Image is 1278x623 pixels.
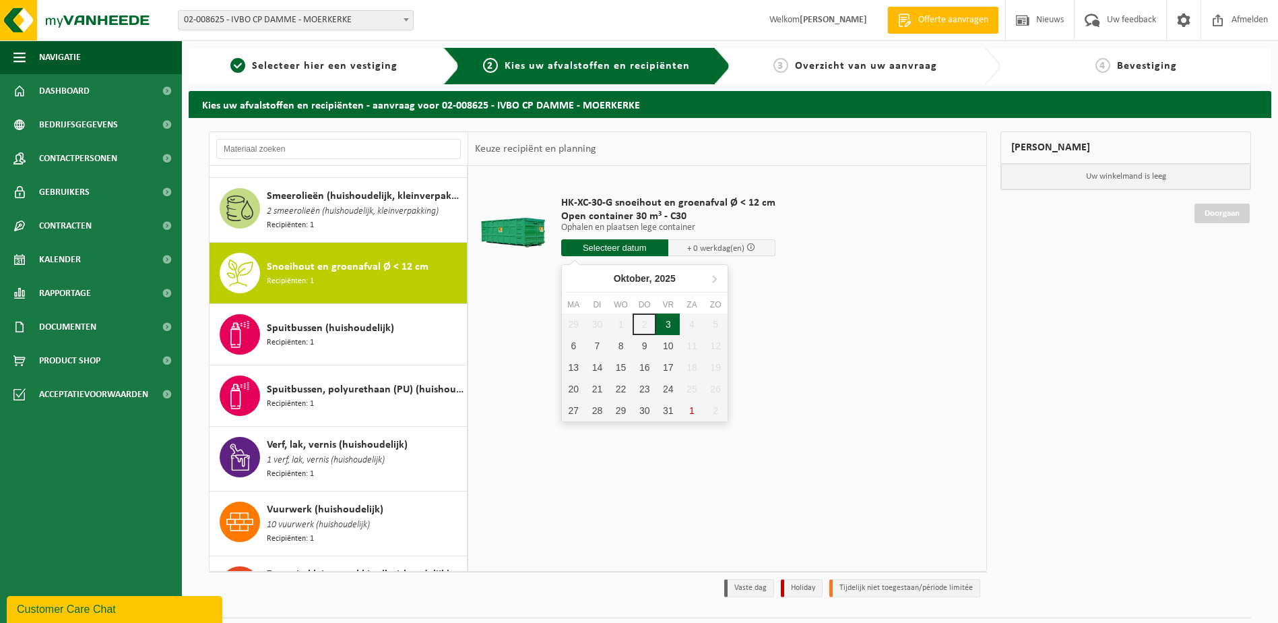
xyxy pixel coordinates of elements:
span: Offerte aanvragen [915,13,992,27]
iframe: chat widget [7,593,225,623]
a: 1Selecteer hier een vestiging [195,58,433,74]
div: [PERSON_NAME] [1000,131,1251,164]
div: wo [609,298,633,311]
div: 10 [656,335,680,357]
button: Zuren in kleinverpakking(huishoudelijk) [210,556,468,620]
div: 23 [633,378,656,400]
div: 17 [656,357,680,378]
span: Recipiënten: 1 [267,275,314,288]
span: 2 [483,58,498,73]
div: 31 [656,400,680,421]
div: 21 [585,378,609,400]
span: Contracten [39,209,92,243]
input: Materiaal zoeken [216,139,461,159]
span: Spuitbussen (huishoudelijk) [267,320,394,336]
div: 27 [562,400,585,421]
button: Spuitbussen, polyurethaan (PU) (huishoudelijk) Recipiënten: 1 [210,365,468,427]
a: Offerte aanvragen [887,7,998,34]
div: 16 [633,357,656,378]
p: Uw winkelmand is leeg [1001,164,1250,189]
li: Holiday [781,579,823,597]
div: za [680,298,703,311]
h2: Kies uw afvalstoffen en recipiënten - aanvraag voor 02-008625 - IVBO CP DAMME - MOERKERKE [189,91,1271,117]
span: Smeerolieën (huishoudelijk, kleinverpakking) [267,188,464,204]
span: Zuren in kleinverpakking(huishoudelijk) [267,566,450,583]
span: Recipiënten: 1 [267,398,314,411]
strong: [PERSON_NAME] [800,15,867,25]
div: do [633,298,656,311]
li: Tijdelijk niet toegestaan/période limitée [829,579,980,597]
span: Verf, lak, vernis (huishoudelijk) [267,437,408,453]
div: ma [562,298,585,311]
div: di [585,298,609,311]
span: Navigatie [39,40,81,74]
span: Recipiënten: 1 [267,219,314,232]
span: Kalender [39,243,81,276]
p: Ophalen en plaatsen lege container [561,223,775,233]
div: 8 [609,335,633,357]
span: Acceptatievoorwaarden [39,378,148,411]
a: Doorgaan [1194,204,1250,223]
div: vr [656,298,680,311]
span: Recipiënten: 1 [267,336,314,349]
span: Bedrijfsgegevens [39,108,118,142]
div: 28 [585,400,609,421]
span: Gebruikers [39,175,90,209]
div: 6 [562,335,585,357]
span: Product Shop [39,344,100,378]
button: Verf, lak, vernis (huishoudelijk) 1 verf, lak, vernis (huishoudelijk) Recipiënten: 1 [210,427,468,492]
span: + 0 werkdag(en) [687,244,744,253]
input: Selecteer datum [561,239,668,256]
span: 1 verf, lak, vernis (huishoudelijk) [267,453,385,468]
i: 2025 [655,274,676,283]
span: Kies uw afvalstoffen en recipiënten [505,61,690,71]
span: Vuurwerk (huishoudelijk) [267,502,383,518]
span: 10 vuurwerk (huishoudelijk) [267,518,370,533]
span: 02-008625 - IVBO CP DAMME - MOERKERKE [178,10,414,30]
span: 02-008625 - IVBO CP DAMME - MOERKERKE [179,11,413,30]
div: 24 [656,378,680,400]
span: Overzicht van uw aanvraag [795,61,937,71]
div: 7 [585,335,609,357]
div: 13 [562,357,585,378]
span: Recipiënten: 1 [267,468,314,481]
span: Open container 30 m³ - C30 [561,210,775,223]
span: 4 [1095,58,1110,73]
span: Rapportage [39,276,91,310]
span: 2 smeerolieën (huishoudelijk, kleinverpakking) [267,204,439,219]
button: Vuurwerk (huishoudelijk) 10 vuurwerk (huishoudelijk) Recipiënten: 1 [210,492,468,556]
span: Recipiënten: 1 [267,533,314,545]
span: Contactpersonen [39,142,117,175]
div: 3 [656,314,680,335]
div: 9 [633,335,656,357]
span: Bevestiging [1117,61,1177,71]
div: Oktober, [608,268,681,289]
div: 14 [585,357,609,378]
div: 30 [633,400,656,421]
span: 3 [773,58,788,73]
div: 29 [609,400,633,421]
div: zo [704,298,728,311]
div: Keuze recipiënt en planning [468,132,603,166]
span: 1 [230,58,245,73]
span: Snoeihout en groenafval Ø < 12 cm [267,259,428,275]
div: 20 [562,378,585,400]
li: Vaste dag [724,579,774,597]
span: HK-XC-30-G snoeihout en groenafval Ø < 12 cm [561,196,775,210]
span: Selecteer hier een vestiging [252,61,397,71]
span: Spuitbussen, polyurethaan (PU) (huishoudelijk) [267,382,464,398]
span: Documenten [39,310,96,344]
span: Dashboard [39,74,90,108]
button: Snoeihout en groenafval Ø < 12 cm Recipiënten: 1 [210,243,468,304]
button: Smeerolieën (huishoudelijk, kleinverpakking) 2 smeerolieën (huishoudelijk, kleinverpakking) Recip... [210,178,468,243]
div: 22 [609,378,633,400]
div: 15 [609,357,633,378]
button: Spuitbussen (huishoudelijk) Recipiënten: 1 [210,304,468,365]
